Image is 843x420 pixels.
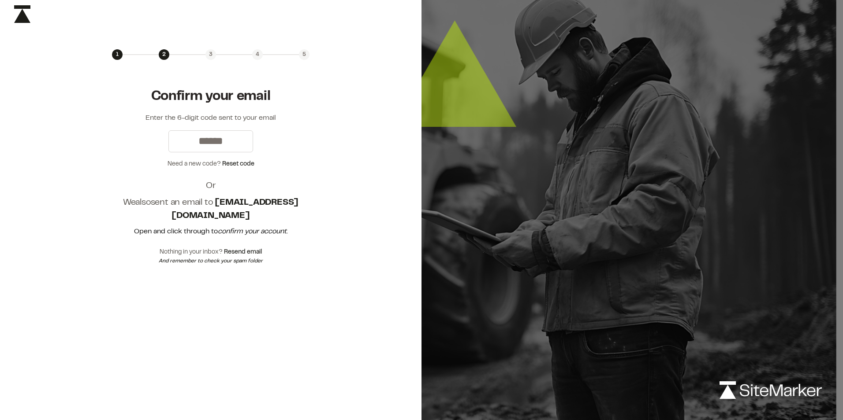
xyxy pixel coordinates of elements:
[112,88,310,106] h1: Confirm your email
[218,228,287,235] em: confirm your account
[720,381,822,399] img: logo-white-rebrand.svg
[112,159,310,169] div: Need a new code?
[112,226,310,237] p: Open and click through to .
[112,257,310,265] div: And remember to check your spam folder
[159,49,169,60] div: 2
[112,113,310,123] p: Enter the 6-digit code sent to your email
[172,199,298,220] strong: [EMAIL_ADDRESS][DOMAIN_NAME]
[112,196,310,223] h1: We also sent an email to
[224,247,262,257] button: Resend email
[14,5,30,23] img: icon-black-rebrand.svg
[112,49,123,60] div: 1
[222,159,254,169] button: Reset code
[112,180,310,193] h2: Or
[205,49,216,60] div: 3
[112,247,310,257] div: Nothing in your inbox?
[252,49,263,60] div: 4
[299,49,310,60] div: 5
